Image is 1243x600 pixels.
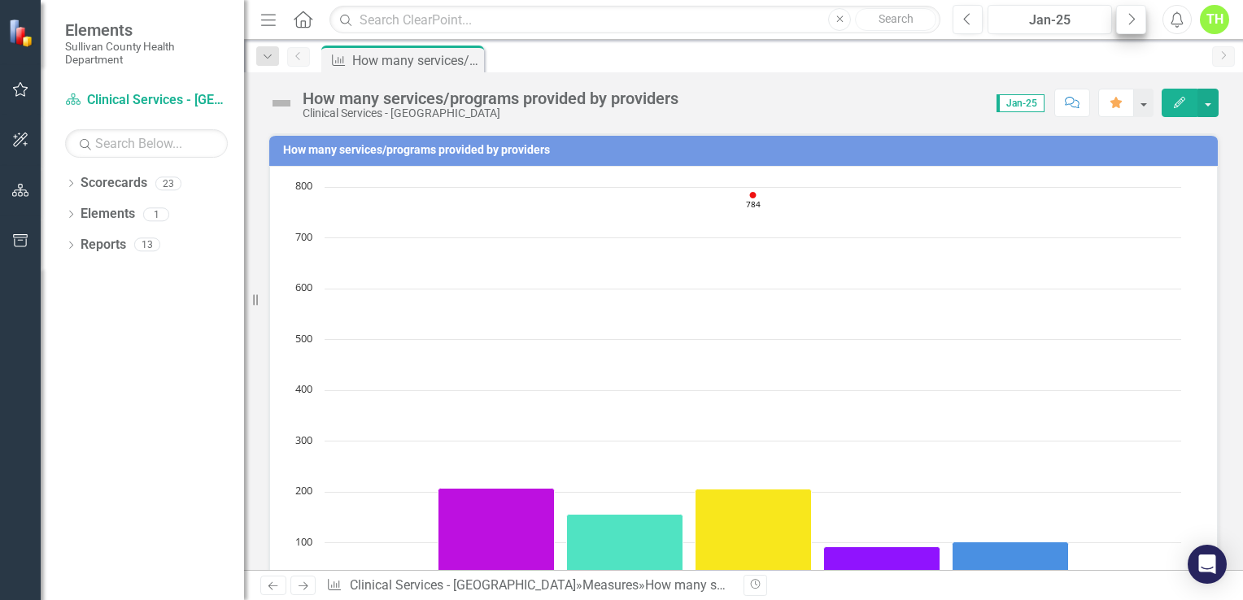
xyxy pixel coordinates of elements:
img: Not Defined [268,90,294,116]
g: Total, series 6 of 6. Line with 1 data point. [750,192,757,198]
text: 300 [295,433,312,447]
path: Jan-25, 784. Total. [750,192,757,198]
div: Open Intercom Messenger [1188,545,1227,584]
small: Sullivan County Health Department [65,40,228,67]
text: 100 [295,534,312,549]
text: 200 [295,483,312,498]
text: 700 [295,229,312,244]
button: Search [855,8,936,31]
path: Jan-25, 156. Brittany Turner. [567,515,683,594]
div: 1 [143,207,169,221]
button: Jan-25 [988,5,1112,34]
text: 784 [746,198,761,210]
a: Clinical Services - [GEOGRAPHIC_DATA] [350,577,576,593]
text: 400 [295,381,312,396]
div: How many services/programs provided by providers [303,89,678,107]
path: Jan-25, 205. Keisha Thompson. [696,489,812,594]
text: 800 [295,178,312,193]
text: 600 [295,280,312,294]
g: Michelle Kegley, series 5 of 6. Bar series with 1 bar. [953,542,1069,594]
div: 23 [155,176,181,190]
span: Elements [65,20,228,40]
div: How many services/programs provided by providers [645,577,944,593]
path: Jan-25, 101. Michelle Kegley. [953,542,1069,594]
g: Hannah Estepp, series 1 of 6. Bar series with 1 bar. [438,489,555,594]
div: Clinical Services - [GEOGRAPHIC_DATA] [303,107,678,120]
a: Scorecards [81,174,147,193]
div: Jan-25 [993,11,1106,30]
a: Reports [81,236,126,254]
text: 500 [295,331,312,346]
div: » » [326,576,731,595]
a: Measures [582,577,639,593]
span: Jan-25 [997,94,1045,112]
span: Search [879,12,914,25]
input: Search Below... [65,129,228,158]
img: ClearPoint Strategy [7,18,37,47]
input: Search ClearPoint... [329,6,940,34]
button: TH [1200,5,1229,34]
div: How many services/programs provided by providers [352,50,480,71]
div: 13 [134,238,160,252]
path: Jan-25, 92. Alex Barnett. [824,547,940,594]
a: Clinical Services - [GEOGRAPHIC_DATA] [65,91,228,110]
a: Elements [81,205,135,224]
h3: How many services/programs provided by providers [283,144,1210,156]
path: Jan-25, 207. Hannah Estepp. [438,489,555,594]
g: Brittany Turner, series 2 of 6. Bar series with 1 bar. [567,515,683,594]
g: Keisha Thompson, series 3 of 6. Bar series with 1 bar. [696,489,812,594]
g: Alex Barnett, series 4 of 6. Bar series with 1 bar. [824,547,940,594]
